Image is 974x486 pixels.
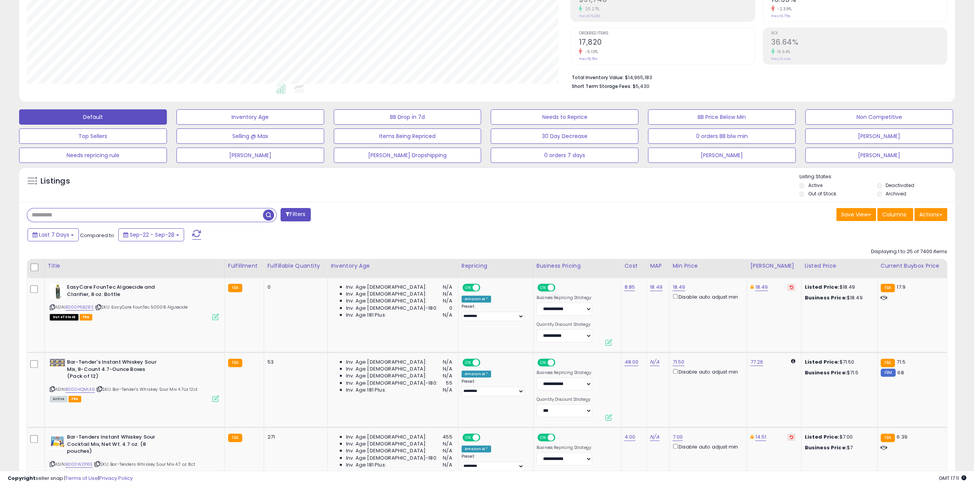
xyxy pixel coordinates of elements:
div: $7.00 [804,434,871,440]
span: ON [463,284,473,291]
small: FBA [881,434,895,442]
a: 71.50 [672,358,684,366]
a: Terms of Use [65,475,98,482]
button: [PERSON_NAME] [805,148,953,163]
label: Out of Stock [808,190,836,197]
div: Disable auto adjust min [672,367,741,375]
a: 7.00 [672,433,683,441]
a: B000HQMLX6 [65,386,95,393]
span: Last 7 Days [39,231,69,239]
small: 20.27% [582,6,599,12]
label: Deactivated [886,182,914,189]
small: FBM [881,369,896,377]
span: N/A [443,372,452,379]
span: Inv. Age 181 Plus: [346,387,386,393]
a: 18.49 [672,283,685,291]
b: Listed Price: [804,358,839,366]
button: Actions [914,208,947,221]
div: Listed Price [804,262,874,270]
a: Privacy Policy [99,475,133,482]
div: Fulfillable Quantity [267,262,324,270]
span: $5,430 [632,83,649,90]
span: 6.39 [897,433,907,440]
span: | SKU: Bar-Tenders Whiskey Sour Mix 4.7 oz 8ct [94,461,195,467]
label: Quantity Discount Strategy: [537,322,592,327]
span: OFF [479,434,491,441]
button: 30 Day Decrease [491,128,638,144]
a: 77.26 [750,358,763,366]
div: 271 [267,434,321,440]
span: N/A [443,440,452,447]
a: 4.00 [624,433,635,441]
span: ON [463,434,473,441]
span: N/A [443,312,452,319]
small: Prev: $76,283 [579,14,600,18]
button: [PERSON_NAME] Dropshipping [334,148,481,163]
span: N/A [443,455,452,462]
div: $71.50 [804,359,871,366]
span: ROI [771,31,947,36]
div: Amazon AI * [462,371,491,377]
div: $18.49 [804,294,871,301]
span: OFF [479,359,491,366]
h5: Listings [41,176,70,187]
b: Listed Price: [804,433,839,440]
div: MAP [650,262,666,270]
small: FBA [228,284,242,292]
span: FBA [69,396,82,402]
div: Business Pricing [537,262,618,270]
span: Inv. Age [DEMOGRAPHIC_DATA]: [346,291,427,297]
b: Listed Price: [804,283,839,291]
div: Min Price [672,262,744,270]
div: Fulfillment [228,262,261,270]
div: $71.5 [804,369,871,376]
h2: 17,820 [579,38,754,48]
button: Last 7 Days [28,228,79,241]
span: All listings that are currently out of stock and unavailable for purchase on Amazon [50,314,78,320]
div: seller snap | | [8,475,133,482]
div: Disable auto adjust min [672,442,741,450]
div: ASIN: [50,359,219,401]
button: Sep-22 - Sep-28 [118,228,184,241]
b: Total Inventory Value: [571,74,623,81]
span: Inv. Age 181 Plus: [346,462,386,468]
span: Inv. Age [DEMOGRAPHIC_DATA]: [346,447,427,454]
span: Inv. Age [DEMOGRAPHIC_DATA]: [346,440,427,447]
img: 41bSVzfbr6L._SL40_.jpg [50,284,65,299]
img: 51-Rz+v7O2L._SL40_.jpg [50,359,65,366]
button: Save View [836,208,876,221]
div: Current Buybox Price [881,262,944,270]
button: Non Competitive [805,109,953,125]
span: OFF [554,359,566,366]
label: Business Repricing Strategy: [537,445,592,450]
label: Business Repricing Strategy: [537,295,592,301]
button: [PERSON_NAME] [648,148,796,163]
div: Inventory Age [331,262,455,270]
div: Amazon AI * [462,445,491,452]
span: N/A [443,462,452,468]
div: $18.49 [804,284,871,291]
div: Title [48,262,222,270]
small: Prev: 31.44% [771,57,791,61]
a: N/A [650,358,659,366]
div: Cost [624,262,643,270]
small: Prev: 18,784 [579,57,597,61]
label: Archived [886,190,906,197]
div: 0 [267,284,321,291]
button: Top Sellers [19,128,167,144]
button: [PERSON_NAME] [176,148,324,163]
label: Business Repricing Strategy: [537,370,592,375]
button: 0 orders 7 days [491,148,638,163]
span: | SKU: Bar-Tender's Whiskey Sour Mix 4.7oz 12ct [96,386,197,392]
a: B000P6B28S [65,304,94,310]
b: EasyCare FounTec Algaecide and Clarifier, 8 oz. Bottle [67,284,160,300]
span: ON [538,434,548,441]
span: N/A [443,366,452,372]
div: Amazon AI * [462,296,491,302]
span: 17.9 [897,283,905,291]
label: Active [808,182,822,189]
b: Business Price: [804,444,847,451]
img: 41bz9yuCSsL._SL40_.jpg [50,434,65,449]
span: Ordered Items [579,31,754,36]
span: N/A [443,291,452,297]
